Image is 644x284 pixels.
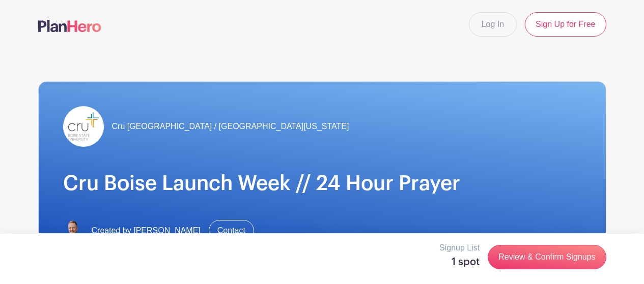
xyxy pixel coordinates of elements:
span: Cru [GEOGRAPHIC_DATA] / [GEOGRAPHIC_DATA][US_STATE] [112,120,349,133]
a: Log In [469,12,517,37]
a: Sign Up for Free [525,12,606,37]
h5: 1 spot [439,256,480,268]
img: logo-507f7623f17ff9eddc593b1ce0a138ce2505c220e1c5a4e2b4648c50719b7d32.svg [38,20,101,32]
span: Created by [PERSON_NAME] [92,225,201,237]
img: 2022%20Billy%20profile%20pic%20white%20background.PNG [63,220,83,241]
p: Signup List [439,242,480,254]
a: Contact [209,220,254,241]
a: Review & Confirm Signups [488,245,606,269]
h1: Cru Boise Launch Week // 24 Hour Prayer [63,171,581,196]
img: BSU_CruLockup.png [63,106,104,147]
